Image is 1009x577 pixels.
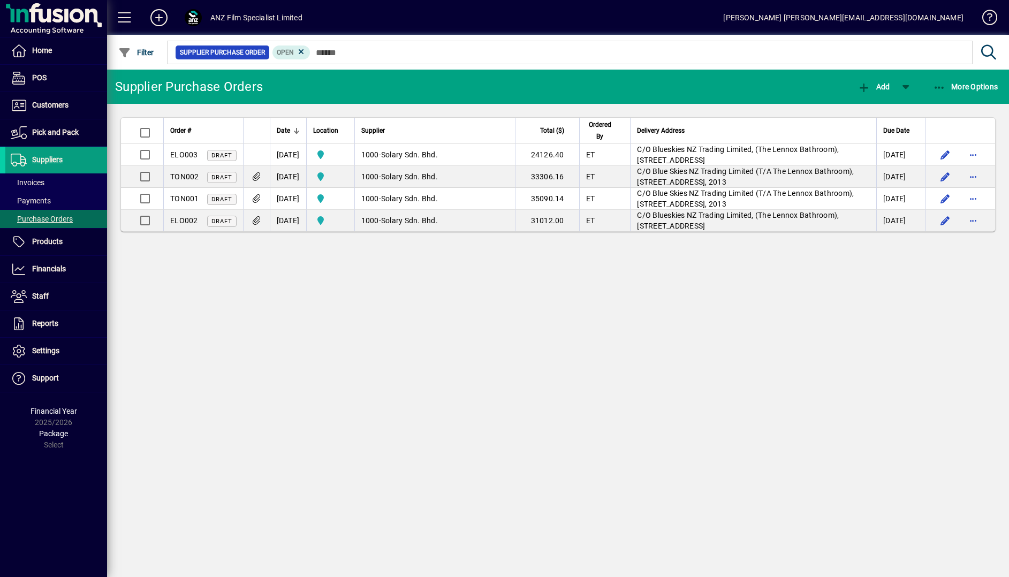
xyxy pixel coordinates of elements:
[883,125,909,136] span: Due Date
[170,125,237,136] div: Order #
[381,150,438,159] span: Solary Sdn. Bhd.
[32,319,58,328] span: Reports
[211,218,232,225] span: Draft
[515,210,579,231] td: 31012.00
[5,192,107,210] a: Payments
[5,310,107,337] a: Reports
[876,188,925,210] td: [DATE]
[277,49,294,56] span: Open
[270,210,306,231] td: [DATE]
[142,8,176,27] button: Add
[5,229,107,255] a: Products
[210,9,302,26] div: ANZ Film Specialist Limited
[883,125,919,136] div: Due Date
[32,73,47,82] span: POS
[381,216,438,225] span: Solary Sdn. Bhd.
[855,77,892,96] button: Add
[965,146,982,163] button: More options
[965,168,982,185] button: More options
[381,172,438,181] span: Solary Sdn. Bhd.
[270,166,306,188] td: [DATE]
[361,150,379,159] span: 1000
[381,194,438,203] span: Solary Sdn. Bhd.
[270,144,306,166] td: [DATE]
[32,237,63,246] span: Products
[354,210,515,231] td: -
[586,194,595,203] span: ET
[937,146,954,163] button: Edit
[313,192,348,205] span: AKL Warehouse
[170,125,191,136] span: Order #
[313,170,348,183] span: AKL Warehouse
[974,2,996,37] a: Knowledge Base
[170,194,199,203] span: TON001
[361,194,379,203] span: 1000
[211,152,232,159] span: Draft
[937,190,954,207] button: Edit
[11,178,44,187] span: Invoices
[170,150,198,159] span: ELO003
[313,125,348,136] div: Location
[115,78,263,95] div: Supplier Purchase Orders
[11,215,73,223] span: Purchase Orders
[858,82,890,91] span: Add
[5,37,107,64] a: Home
[32,292,49,300] span: Staff
[272,45,310,59] mat-chip: Completion Status: Open
[630,188,876,210] td: C/O Blue Skies NZ Trading Limited (T/A The Lennox Bathroom), [STREET_ADDRESS], 2013
[32,46,52,55] span: Home
[630,166,876,188] td: C/O Blue Skies NZ Trading Limited (T/A The Lennox Bathroom), [STREET_ADDRESS], 2013
[176,8,210,27] button: Profile
[5,173,107,192] a: Invoices
[930,77,1001,96] button: More Options
[39,429,68,438] span: Package
[540,125,564,136] span: Total ($)
[361,125,385,136] span: Supplier
[361,172,379,181] span: 1000
[361,125,509,136] div: Supplier
[515,188,579,210] td: 35090.14
[586,216,595,225] span: ET
[586,172,595,181] span: ET
[32,101,69,109] span: Customers
[116,43,157,62] button: Filter
[180,47,265,58] span: Supplier Purchase Order
[354,188,515,210] td: -
[5,256,107,283] a: Financials
[5,119,107,146] a: Pick and Pack
[211,196,232,203] span: Draft
[515,144,579,166] td: 24126.40
[637,125,685,136] span: Delivery Address
[270,188,306,210] td: [DATE]
[5,338,107,365] a: Settings
[630,144,876,166] td: C/O Blueskies NZ Trading Limited, (The Lennox Bathroom), [STREET_ADDRESS]
[5,65,107,92] a: POS
[937,168,954,185] button: Edit
[5,283,107,310] a: Staff
[965,212,982,229] button: More options
[937,212,954,229] button: Edit
[876,210,925,231] td: [DATE]
[277,125,290,136] span: Date
[31,407,77,415] span: Financial Year
[630,210,876,231] td: C/O Blueskies NZ Trading Limited, (The Lennox Bathroom), [STREET_ADDRESS]
[32,128,79,136] span: Pick and Pack
[32,346,59,355] span: Settings
[354,166,515,188] td: -
[170,216,198,225] span: ELO002
[5,365,107,392] a: Support
[277,125,300,136] div: Date
[723,9,964,26] div: [PERSON_NAME] [PERSON_NAME][EMAIL_ADDRESS][DOMAIN_NAME]
[32,155,63,164] span: Suppliers
[11,196,51,205] span: Payments
[586,119,614,142] span: Ordered By
[586,119,624,142] div: Ordered By
[933,82,998,91] span: More Options
[876,144,925,166] td: [DATE]
[170,172,199,181] span: TON002
[313,214,348,227] span: AKL Warehouse
[211,174,232,181] span: Draft
[5,92,107,119] a: Customers
[32,264,66,273] span: Financials
[313,148,348,161] span: AKL Warehouse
